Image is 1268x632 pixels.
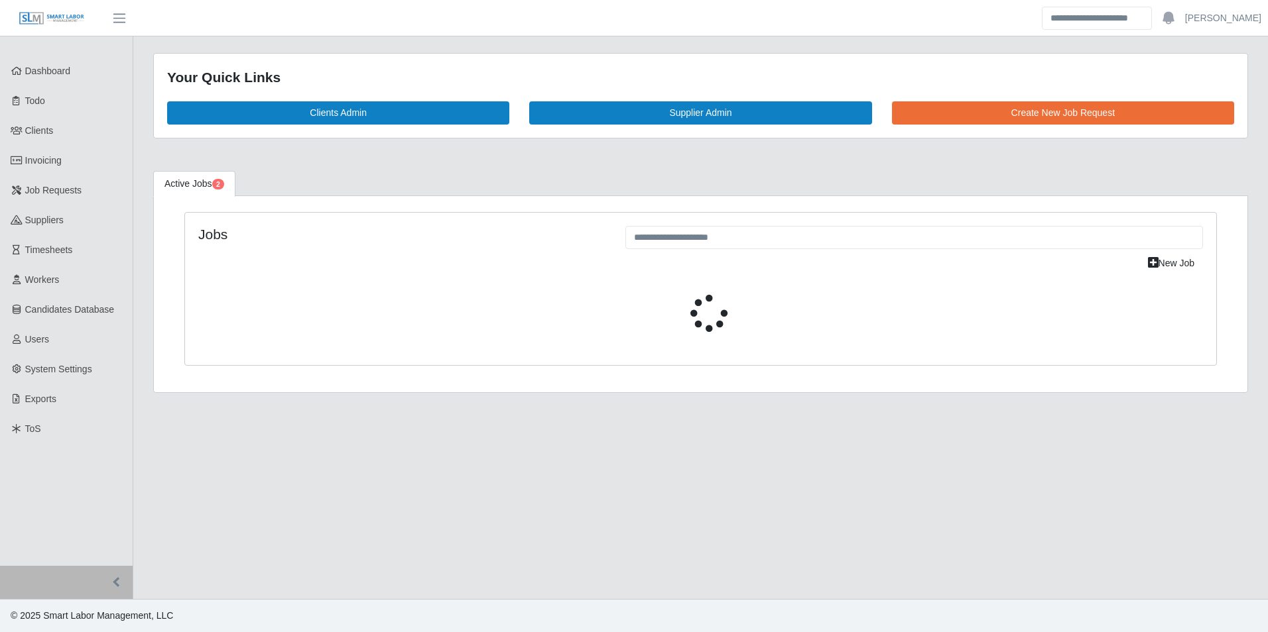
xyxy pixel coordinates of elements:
span: Users [25,334,50,344]
span: Pending Jobs [212,179,224,189]
span: Exports [25,394,56,404]
span: Dashboard [25,66,71,76]
span: ToS [25,423,41,434]
a: Clients Admin [167,101,509,125]
a: Active Jobs [153,171,235,197]
h4: Jobs [198,226,605,242]
span: Invoicing [25,155,62,166]
span: Workers [25,274,60,285]
span: Candidates Database [25,304,115,315]
span: Todo [25,95,45,106]
input: Search [1042,7,1152,30]
span: Job Requests [25,185,82,195]
a: New Job [1139,252,1203,275]
span: System Settings [25,364,92,374]
a: Supplier Admin [529,101,871,125]
div: Your Quick Links [167,67,1234,88]
a: Create New Job Request [892,101,1234,125]
span: Timesheets [25,244,73,255]
a: [PERSON_NAME] [1185,11,1261,25]
span: © 2025 Smart Labor Management, LLC [11,610,173,621]
span: Suppliers [25,215,64,225]
span: Clients [25,125,54,136]
img: SLM Logo [19,11,85,26]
